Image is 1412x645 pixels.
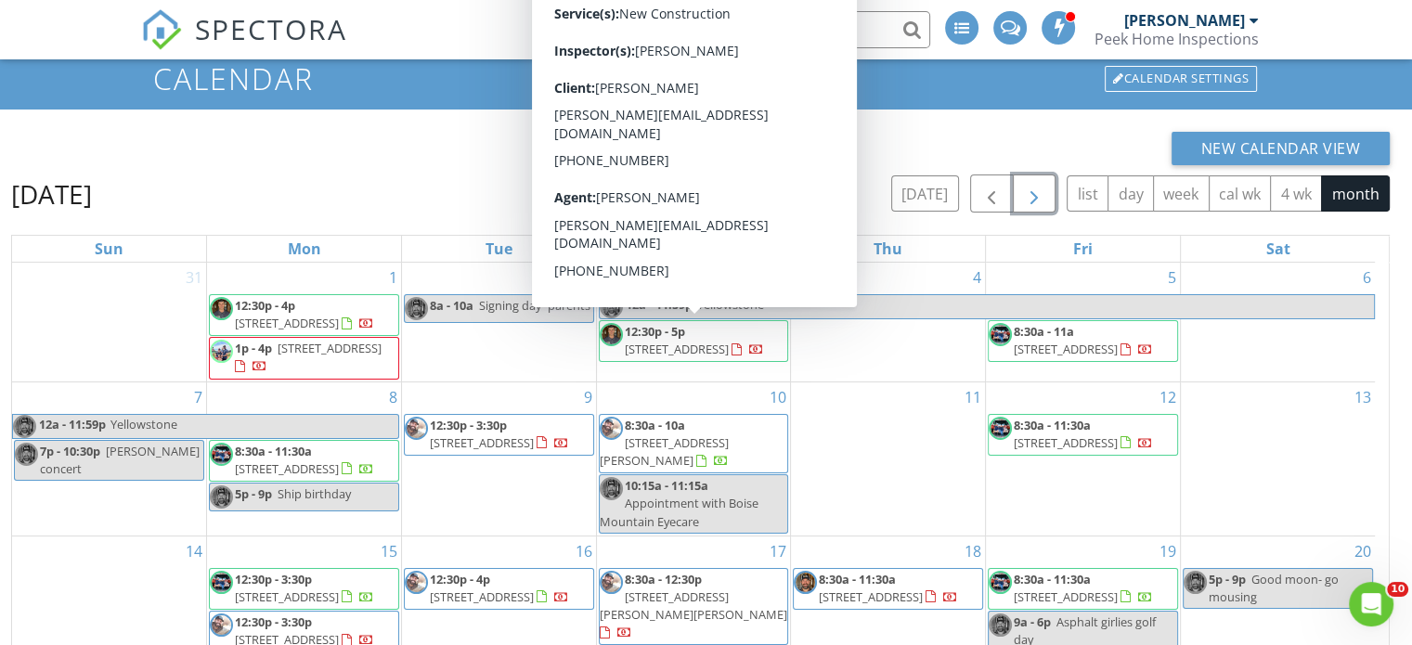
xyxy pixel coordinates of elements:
[600,477,623,500] img: img_7436.png
[182,536,206,566] a: Go to September 14, 2025
[1164,263,1180,292] a: Go to September 5, 2025
[793,568,983,610] a: 8:30a - 11:30a [STREET_ADDRESS]
[210,443,233,466] img: d2ca7be661894a559240ee53c18606e3.jpeg
[625,477,708,494] span: 10:15a - 11:15a
[600,588,787,623] span: [STREET_ADDRESS][PERSON_NAME][PERSON_NAME]
[284,236,325,262] a: Monday
[1209,571,1339,605] span: Good moon- go mousing
[1180,381,1375,535] td: Go to September 13, 2025
[385,263,401,292] a: Go to September 1, 2025
[1351,382,1375,412] a: Go to September 13, 2025
[1014,588,1118,605] span: [STREET_ADDRESS]
[430,434,534,451] span: [STREET_ADDRESS]
[235,613,312,630] span: 12:30p - 3:30p
[599,414,789,474] a: 8:30a - 10a [STREET_ADDRESS][PERSON_NAME]
[1103,64,1259,94] a: Calendar Settings
[209,568,399,610] a: 12:30p - 3:30p [STREET_ADDRESS]
[430,571,569,605] a: 12:30p - 4p [STREET_ADDRESS]
[141,9,182,50] img: The Best Home Inspection Software - Spectora
[235,315,339,331] span: [STREET_ADDRESS]
[988,568,1178,610] a: 8:30a - 11:30a [STREET_ADDRESS]
[625,295,693,318] span: 12a - 11:59p
[482,236,516,262] a: Tuesday
[1105,66,1257,92] div: Calendar Settings
[235,588,339,605] span: [STREET_ADDRESS]
[13,415,36,438] img: img_7436.png
[600,571,787,641] a: 8:30a - 12:30p [STREET_ADDRESS][PERSON_NAME][PERSON_NAME]
[625,571,702,587] span: 8:30a - 12:30p
[969,263,985,292] a: Go to September 4, 2025
[15,443,38,466] img: img_7436.png
[625,323,764,357] a: 12:30p - 5p [STREET_ADDRESS]
[210,340,233,363] img: thumbnail_img_7565.jpg
[819,571,958,605] a: 8:30a - 11:30a [STREET_ADDRESS]
[110,416,177,432] span: Yellowstone
[891,175,959,212] button: [DATE]
[970,174,1014,213] button: Previous month
[1262,236,1293,262] a: Saturday
[235,443,374,477] a: 8:30a - 11:30a [STREET_ADDRESS]
[1156,536,1180,566] a: Go to September 19, 2025
[11,175,92,213] h2: [DATE]
[1069,236,1096,262] a: Friday
[1014,571,1153,605] a: 8:30a - 11:30a [STREET_ADDRESS]
[1014,417,1091,433] span: 8:30a - 11:30a
[1180,263,1375,381] td: Go to September 6, 2025
[182,263,206,292] a: Go to August 31, 2025
[1013,174,1056,213] button: Next month
[401,263,596,381] td: Go to September 2, 2025
[153,62,1259,95] h1: Calendar
[794,571,817,594] img: img_7436.png
[479,297,590,314] span: Signing day- parents
[405,571,428,594] img: sexappeal.jpg
[404,568,594,610] a: 12:30p - 4p [STREET_ADDRESS]
[600,323,623,346] img: img_7445.png
[209,337,399,379] a: 1p - 4p [STREET_ADDRESS]
[195,9,347,48] span: SPECTORA
[766,382,790,412] a: Go to September 10, 2025
[1124,11,1245,30] div: [PERSON_NAME]
[235,571,312,587] span: 12:30p - 3:30p
[600,495,758,529] span: Appointment with Boise Mountain Eyecare
[1172,132,1391,165] button: New Calendar View
[1209,571,1246,587] span: 5p - 9p
[986,263,1181,381] td: Go to September 5, 2025
[430,417,569,451] a: 12:30p - 3:30p [STREET_ADDRESS]
[235,443,312,459] span: 8:30a - 11:30a
[1184,571,1207,594] img: img_7436.png
[40,443,100,459] span: 7p - 10:30p
[600,434,729,469] span: [STREET_ADDRESS][PERSON_NAME]
[870,236,906,262] a: Thursday
[766,536,790,566] a: Go to September 17, 2025
[599,320,789,362] a: 12:30p - 5p [STREET_ADDRESS]
[235,340,382,374] a: 1p - 4p [STREET_ADDRESS]
[625,323,685,340] span: 12:30p - 5p
[961,536,985,566] a: Go to September 18, 2025
[235,571,374,605] a: 12:30p - 3:30p [STREET_ADDRESS]
[1156,382,1180,412] a: Go to September 12, 2025
[1351,536,1375,566] a: Go to September 20, 2025
[625,417,685,433] span: 8:30a - 10a
[600,295,623,318] img: img_7436.png
[235,485,272,502] span: 5p - 9p
[91,236,127,262] a: Sunday
[819,571,896,587] span: 8:30a - 11:30a
[572,536,596,566] a: Go to September 16, 2025
[1209,175,1272,212] button: cal wk
[989,571,1012,594] img: d2ca7be661894a559240ee53c18606e3.jpeg
[989,613,1012,637] img: img_7436.png
[141,25,347,64] a: SPECTORA
[40,443,200,477] span: [PERSON_NAME] concert
[988,320,1178,362] a: 8:30a - 11a [STREET_ADDRESS]
[989,417,1012,440] img: d2ca7be661894a559240ee53c18606e3.jpeg
[430,571,490,587] span: 12:30p - 4p
[1014,323,1074,340] span: 8:30a - 11a
[600,417,623,440] img: sexappeal.jpg
[12,381,207,535] td: Go to September 7, 2025
[1014,417,1153,451] a: 8:30a - 11:30a [STREET_ADDRESS]
[209,294,399,336] a: 12:30p - 4p [STREET_ADDRESS]
[405,297,428,320] img: img_7436.png
[1067,175,1108,212] button: list
[38,415,107,438] span: 12a - 11:59p
[235,460,339,477] span: [STREET_ADDRESS]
